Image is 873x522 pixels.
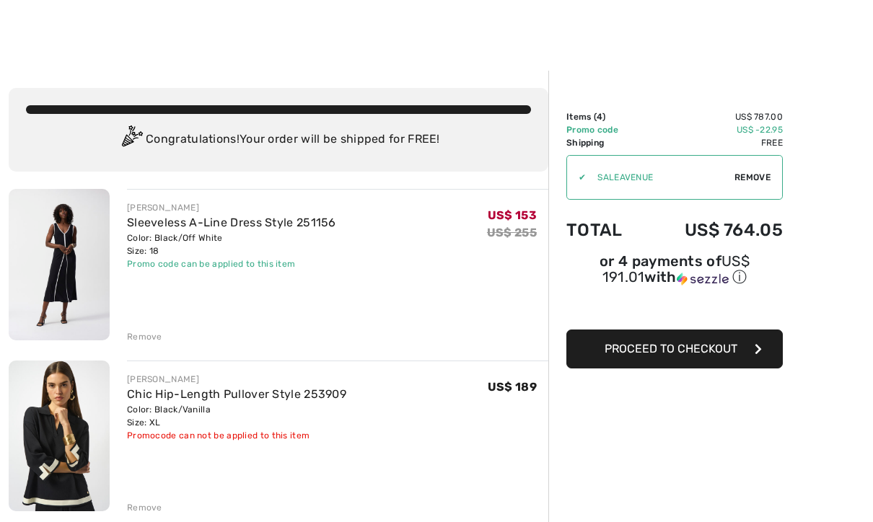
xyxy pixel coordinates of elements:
[597,112,602,122] span: 4
[566,255,783,292] div: or 4 payments ofUS$ 191.01withSezzle Click to learn more about Sezzle
[567,171,586,184] div: ✔
[127,373,346,386] div: [PERSON_NAME]
[127,330,162,343] div: Remove
[127,231,336,257] div: Color: Black/Off White Size: 18
[127,387,346,401] a: Chic Hip-Length Pullover Style 253909
[566,205,645,255] td: Total
[645,136,783,149] td: Free
[734,171,771,184] span: Remove
[488,380,537,394] span: US$ 189
[127,403,346,429] div: Color: Black/Vanilla Size: XL
[602,252,750,286] span: US$ 191.01
[586,156,734,199] input: Promo code
[605,342,737,355] span: Proceed to Checkout
[566,136,645,149] td: Shipping
[645,110,783,123] td: US$ 787.00
[566,255,783,287] div: or 4 payments of with
[26,125,531,154] div: Congratulations! Your order will be shipped for FREE!
[127,429,346,442] div: Promocode can not be applied to this item
[487,226,537,239] s: US$ 255
[488,208,537,222] span: US$ 153
[645,123,783,136] td: US$ -22.95
[9,360,110,512] img: Chic Hip-Length Pullover Style 253909
[566,292,783,324] iframe: PayPal-paypal
[9,189,110,340] img: Sleeveless A-Line Dress Style 251156
[645,205,783,255] td: US$ 764.05
[566,110,645,123] td: Items ( )
[127,216,336,229] a: Sleeveless A-Line Dress Style 251156
[127,501,162,514] div: Remove
[566,123,645,136] td: Promo code
[566,329,783,368] button: Proceed to Checkout
[117,125,146,154] img: Congratulation2.svg
[127,201,336,214] div: [PERSON_NAME]
[677,273,729,286] img: Sezzle
[127,257,336,270] div: Promo code can be applied to this item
